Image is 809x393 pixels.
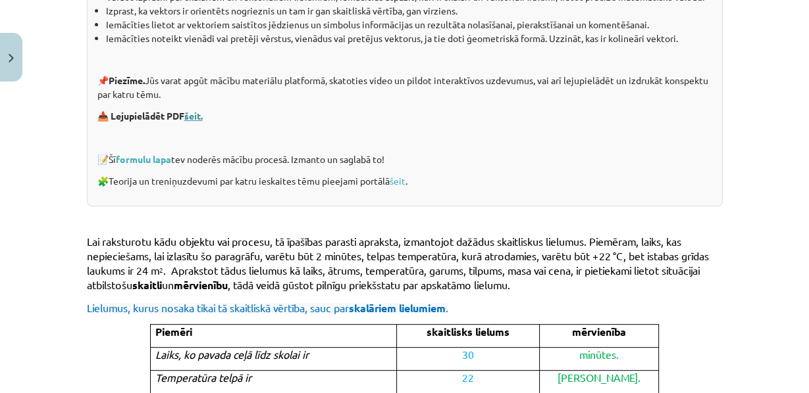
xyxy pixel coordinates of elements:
[390,175,405,187] a: šeit
[87,301,448,314] span: Lielumus, kurus nosaka tikai tā skaitliskā vērtība, sauc par .
[97,174,712,188] p: 🧩 Teorija un treniņuzdevumi par katru ieskaites tēmu pieejami portālā .
[598,249,610,262] span: 22
[132,278,162,292] span: skaitli
[558,371,640,384] span: [PERSON_NAME].
[184,110,203,122] a: šeit.
[579,348,619,361] span: minūtes.
[462,348,474,361] span: 30
[155,325,192,338] span: Piemēri
[97,152,712,166] p: 📝 Šī tev noderēs mācību procesā. Izmanto un saglabā to!
[106,32,712,45] li: Iemācīties noteikt vienādi vai pretēji vērstus, vienādus vai pretējus vektorus, ja tie doti ģeome...
[109,74,145,86] strong: Piezīme.
[106,18,712,32] li: Iemācīties lietot ar vektoriem saistītos jēdzienus un simbolus informācijas un rezultāta nolasīša...
[159,265,163,275] span: 2
[427,325,509,338] span: skaitlisks lielums
[97,110,205,122] strong: 📥 Lejupielādēt PDF
[97,74,712,101] p: 📌 Jūs varat apgūt mācību materiālu platformā, skatoties video un pildot interaktīvos uzdevumus, v...
[462,371,474,384] span: 22
[116,153,171,165] a: formulu lapa
[572,325,626,338] span: mērvienība
[87,249,709,291] span: °C, bet istabas grīdas laukums ir 24 m . Aprakstot tādus lielumus kā laiks, ātrums, temperatūra, ...
[174,278,228,292] span: mērvienību
[87,235,681,262] span: Lai raksturotu kādu objektu vai procesu, tā īpašības parasti apraksta, izmantojot dažādus skaitli...
[9,54,14,62] img: icon-close-lesson-0947bae3869378f0d4975bcd49f059093ad1ed9edebbc8119c70593378902aed.svg
[349,301,446,315] span: skalāriem lielumiem
[155,348,309,361] span: Laiks, ko pavada ceļā līdz skolai ir
[106,4,712,18] li: Izprast, ka vektors ir orientēts nogrieznis un tam ir gan skaitliskā vērtība, gan virziens.
[155,371,251,384] span: Temperatūra telpā ir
